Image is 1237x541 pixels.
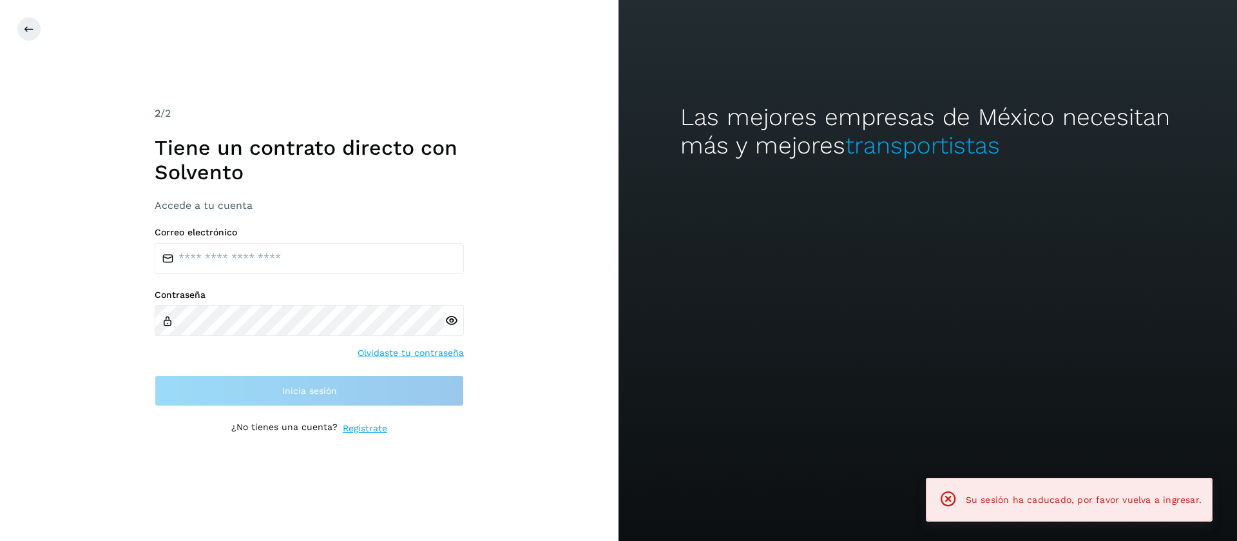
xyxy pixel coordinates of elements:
h1: Tiene un contrato directo con Solvento [155,135,464,185]
span: Su sesión ha caducado, por favor vuelva a ingresar. [966,495,1202,505]
label: Contraseña [155,290,464,300]
button: Inicia sesión [155,375,464,406]
div: /2 [155,106,464,121]
p: ¿No tienes una cuenta? [231,422,338,435]
span: 2 [155,107,160,119]
label: Correo electrónico [155,227,464,238]
span: transportistas [845,132,1000,159]
a: Regístrate [343,422,387,435]
span: Inicia sesión [282,386,337,395]
h2: Las mejores empresas de México necesitan más y mejores [680,103,1175,161]
a: Olvidaste tu contraseña [358,346,464,360]
h3: Accede a tu cuenta [155,199,464,211]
